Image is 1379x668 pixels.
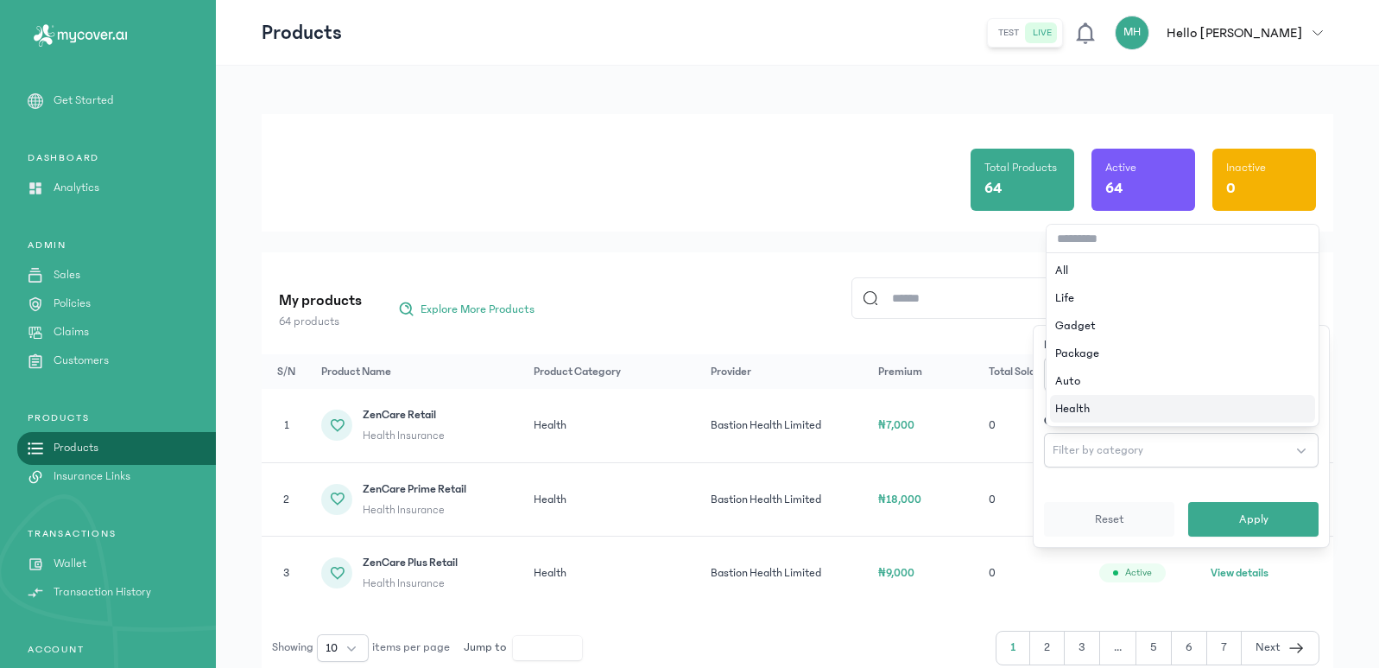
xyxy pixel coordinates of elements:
p: Transaction History [54,583,151,601]
span: Health Insurance [363,427,445,444]
button: 2 [1030,632,1065,665]
ul: Filter by category [1047,225,1319,426]
span: Next [1256,639,1281,657]
span: Gadget [1055,317,1096,334]
p: Wallet [54,555,86,573]
button: Explore More Products [389,296,543,323]
td: Bastion Health Limited [700,462,869,537]
span: Health Insurance [363,575,458,592]
th: Provider [700,354,869,389]
p: Claims [54,323,89,341]
button: 3 [1065,632,1100,665]
span: Filter by category [1053,442,1143,459]
span: ZenCare Plus Retail [363,554,458,571]
button: All [1044,357,1319,391]
p: Products [54,439,98,457]
th: Total Sold [978,354,1089,389]
div: Jump to [464,636,582,660]
p: Inactive [1226,159,1266,176]
button: View details [1211,564,1268,582]
p: My products [279,289,362,313]
th: Product Name [311,354,523,389]
td: Health [523,389,700,462]
p: Total Products [984,159,1057,176]
p: Sales [54,266,80,284]
p: Products [262,19,342,47]
th: Product Category [523,354,700,389]
label: Providers [1044,336,1091,353]
p: Analytics [54,179,99,197]
span: ZenCare Prime Retail [363,480,466,498]
p: 64 [984,176,1002,200]
p: Hello [PERSON_NAME] [1167,22,1302,43]
td: Health [523,537,700,610]
button: Apply [1188,502,1319,537]
button: 6 [1172,632,1207,665]
p: Get Started [54,92,114,110]
div: MH [1115,16,1149,50]
label: Category [1044,412,1092,429]
button: Next [1242,632,1319,665]
span: ₦9,000 [878,567,914,579]
th: Premium [868,354,978,389]
td: Bastion Health Limited [700,537,869,610]
p: Policies [54,295,91,313]
p: 0 [1226,176,1236,200]
button: 7 [1207,632,1242,665]
button: 1 [996,632,1030,665]
button: Reset [1044,502,1174,537]
span: Explore More Products [421,301,535,318]
button: test [991,22,1026,43]
p: Active [1105,159,1136,176]
span: Package [1055,345,1099,362]
td: Health [523,462,700,537]
span: Showing [272,639,313,657]
span: ZenCare Retail [363,406,445,423]
button: Filter by category [1044,433,1319,468]
span: 2 [283,493,289,506]
span: 0 [989,419,996,431]
p: Insurance Links [54,468,130,486]
span: Reset [1095,511,1124,528]
th: S/N [262,354,311,389]
span: items per page [372,639,450,657]
span: 3 [283,567,289,579]
p: Customers [54,352,109,370]
button: MHHello [PERSON_NAME] [1115,16,1333,50]
span: 1 [284,419,289,431]
span: Active [1125,566,1152,580]
button: 5 [1136,632,1172,665]
td: Bastion Health Limited [700,389,869,462]
span: Auto [1055,372,1080,390]
button: live [1026,22,1059,43]
span: ₦7,000 [878,419,914,431]
span: Health [1055,400,1090,417]
button: 10 [317,634,369,662]
span: ₦18,000 [878,493,921,506]
span: Apply [1239,511,1268,528]
span: 10 [326,639,338,657]
span: Health Insurance [363,501,466,518]
span: 0 [989,493,996,506]
button: ... [1100,632,1136,665]
p: 64 [1105,176,1123,200]
p: 64 products [279,313,362,330]
span: 0 [989,567,996,579]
